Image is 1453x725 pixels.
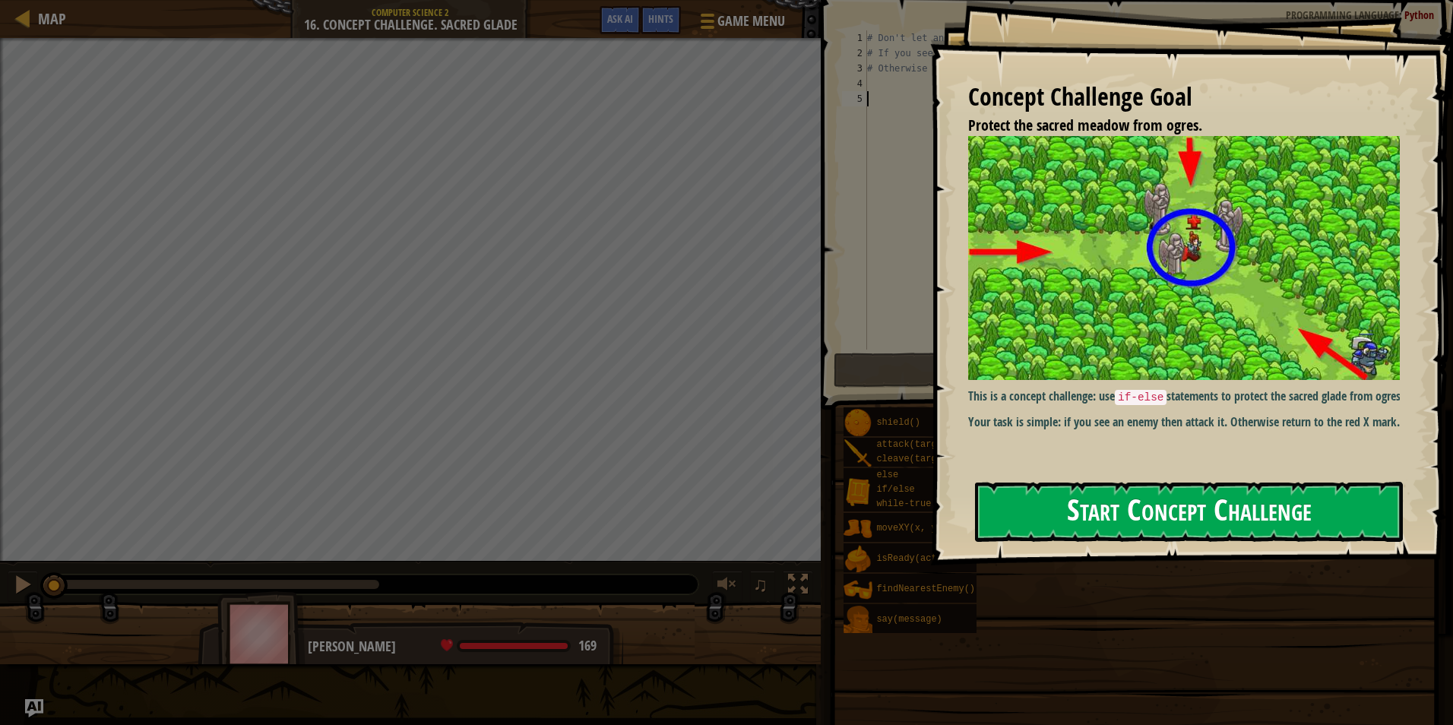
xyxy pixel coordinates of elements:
[600,6,641,34] button: Ask AI
[1115,390,1167,405] code: if-else
[842,30,867,46] div: 1
[968,413,1411,431] p: Your task is simple: if you see an enemy then attack it. Otherwise return to the red X mark.
[968,136,1411,380] img: Sacred
[975,482,1403,542] button: Start Concept Challenge
[25,699,43,717] button: Ask AI
[578,636,597,655] span: 169
[949,115,1396,137] li: Protect the sacred meadow from ogres.
[968,115,1202,135] span: Protect the sacred meadow from ogres.
[876,614,942,625] span: say(message)
[876,439,953,450] span: attack(target)
[876,417,920,428] span: shield()
[441,639,597,653] div: health: 169 / 169
[30,8,66,29] a: Map
[783,571,813,602] button: Toggle fullscreen
[648,11,673,26] span: Hints
[876,553,958,564] span: isReady(action)
[689,6,794,42] button: Game Menu
[842,91,867,106] div: 5
[842,76,867,91] div: 4
[844,606,872,635] img: portrait.png
[842,61,867,76] div: 3
[876,523,942,533] span: moveXY(x, y)
[217,591,305,676] img: thang_avatar_frame.png
[717,11,785,31] span: Game Menu
[834,353,1124,388] button: Run ⇧↵
[876,484,914,495] span: if/else
[876,499,958,509] span: while-true loop
[844,409,872,438] img: portrait.png
[876,454,953,464] span: cleave(target)
[750,571,776,602] button: ♫
[844,545,872,574] img: portrait.png
[308,637,608,657] div: [PERSON_NAME]
[876,584,975,594] span: findNearestEnemy()
[968,80,1400,115] div: Concept Challenge Goal
[844,514,872,543] img: portrait.png
[842,46,867,61] div: 2
[8,571,38,602] button: Ctrl + P: Pause
[844,439,872,468] img: portrait.png
[844,575,872,604] img: portrait.png
[876,470,898,480] span: else
[968,388,1411,406] p: This is a concept challenge: use statements to protect the sacred glade from ogres.
[753,573,768,596] span: ♫
[607,11,633,26] span: Ask AI
[38,8,66,29] span: Map
[844,477,872,506] img: portrait.png
[712,571,742,602] button: Adjust volume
